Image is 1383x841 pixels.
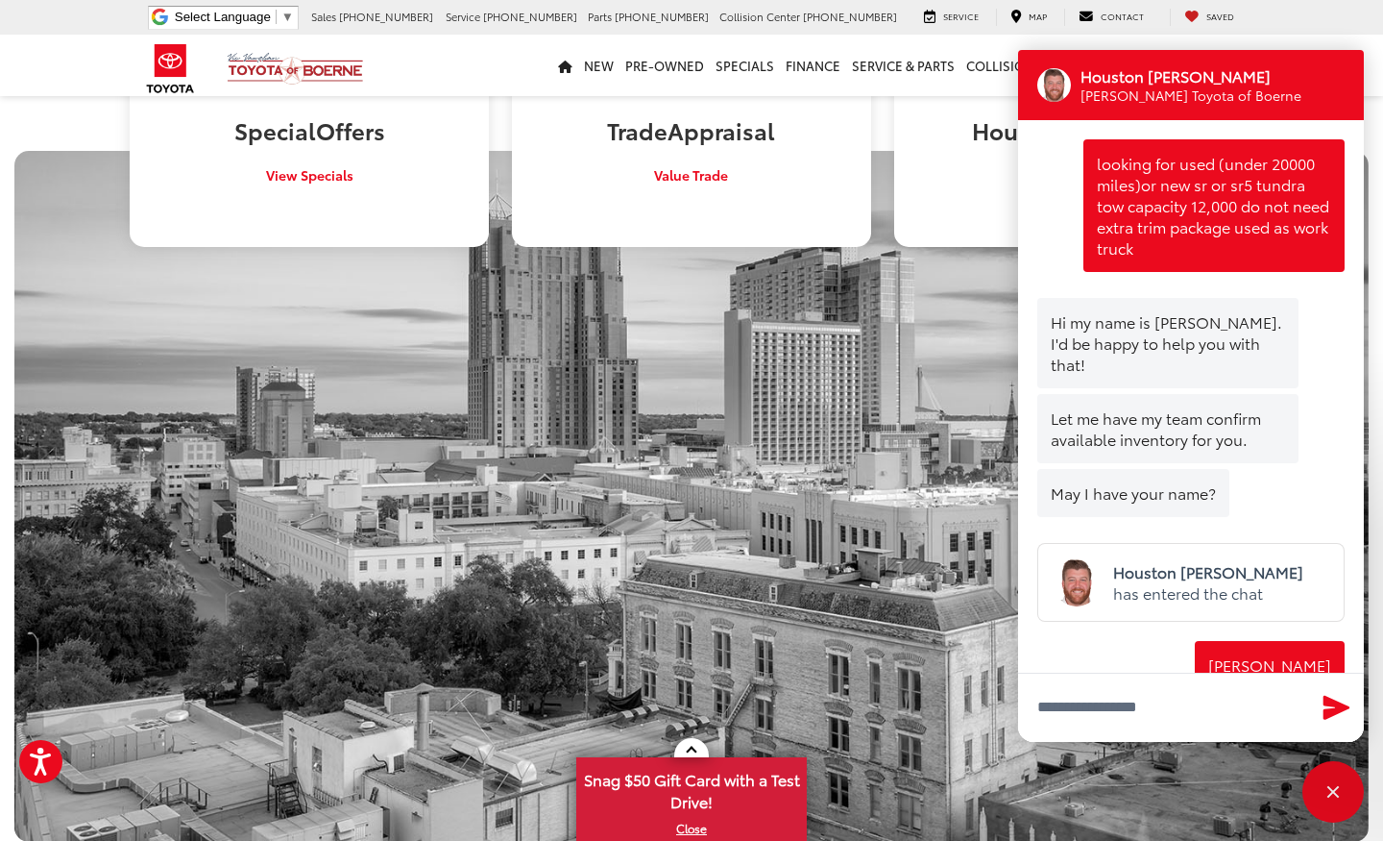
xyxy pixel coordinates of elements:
[1037,394,1298,463] div: Let me have my team confirm available inventory for you.
[1083,139,1345,272] div: looking for used (under 20000 miles)or new sr or sr5 tundra tow capacity 12,000 do not need extra...
[1302,761,1364,823] div: Close
[552,35,578,96] a: Home
[996,9,1061,26] a: Map
[909,117,1239,142] h3: Hours & Directions
[311,9,336,24] span: Sales
[654,165,728,185] span: Value Trade
[1080,87,1323,105] div: Operator Title
[134,37,206,100] img: Toyota
[227,52,364,86] img: Vic Vaughan Toyota of Boerne
[578,759,805,818] span: Snag $50 Gift Card with a Test Drive!
[175,10,271,24] span: Select Language
[526,117,857,142] h3: Trade Appraisal
[276,10,277,24] span: ​
[1101,10,1144,22] span: Contact
[943,10,979,22] span: Service
[1037,68,1071,102] div: Operator Image
[910,9,993,26] a: Service
[446,9,480,24] span: Service
[266,165,353,185] span: View Specials
[483,9,577,24] span: [PHONE_NUMBER]
[1080,65,1323,87] div: Operator Name
[615,9,709,24] span: [PHONE_NUMBER]
[1113,581,1263,604] span: has entered the chat
[1080,65,1301,87] p: Houston [PERSON_NAME]
[1195,641,1345,689] div: [PERSON_NAME]
[1206,10,1234,22] span: Saved
[281,10,294,24] span: ▼
[846,35,960,96] a: Service & Parts: Opens in a new tab
[1080,87,1301,105] p: [PERSON_NAME] Toyota of Boerne
[339,9,433,24] span: [PHONE_NUMBER]
[1037,298,1298,388] div: Hi my name is [PERSON_NAME]. I'd be happy to help you with that!
[710,35,780,96] a: Specials
[1029,10,1047,22] span: Map
[1302,761,1364,823] button: Toggle Chat Window
[588,9,612,24] span: Parts
[1199,35,1253,96] a: About
[1316,688,1357,728] button: Send Message
[144,117,474,142] h3: Special Offers
[1037,469,1229,517] div: May I have your name?
[1113,561,1303,582] p: Houston [PERSON_NAME]
[1170,9,1249,26] a: My Saved Vehicles
[619,35,710,96] a: Pre-Owned
[719,9,800,24] span: Collision Center
[1064,9,1158,26] a: Contact
[780,35,846,96] a: Finance
[578,35,619,96] a: New
[803,9,897,24] span: [PHONE_NUMBER]
[1018,673,1364,742] textarea: Type your message
[1053,558,1101,606] img: 8da17bd6-e8a9-11ef-ba90-07203ebf8b3a-1744996729_1617.png
[1091,35,1199,96] a: Rent a Toyota
[960,35,1091,96] a: Collision Center
[175,10,294,24] a: Select Language​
